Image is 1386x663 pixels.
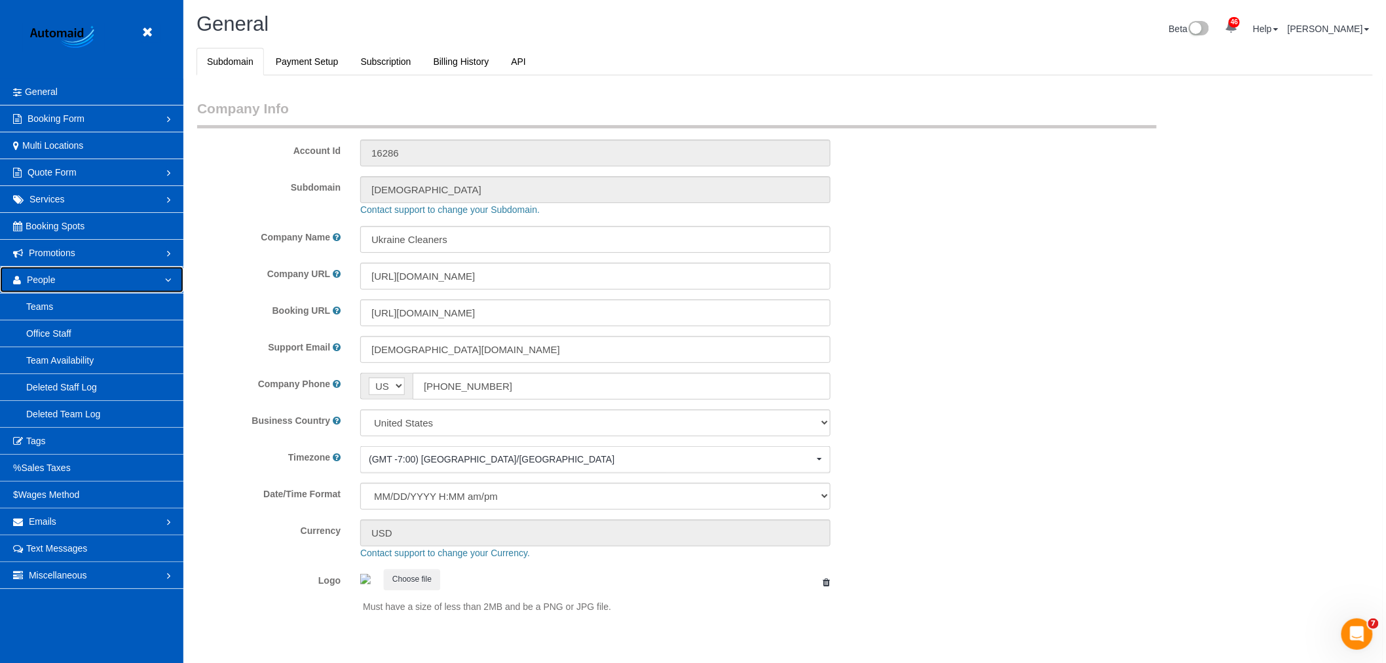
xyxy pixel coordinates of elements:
a: Billing History [423,48,500,75]
label: Timezone [288,451,330,464]
img: Automaid Logo [23,23,105,52]
span: Sales Taxes [21,463,70,473]
span: (GMT -7:00) [GEOGRAPHIC_DATA]/[GEOGRAPHIC_DATA] [369,453,814,466]
p: Must have a size of less than 2MB and be a PNG or JPG file. [363,600,831,613]
span: Services [29,194,65,204]
a: Subscription [350,48,422,75]
img: New interface [1188,21,1209,38]
label: Account Id [187,140,350,157]
button: Choose file [384,569,440,590]
span: People [27,275,56,285]
ol: Choose Timezone [360,446,831,473]
label: Logo [187,569,350,587]
label: Date/Time Format [187,483,350,501]
label: Company Name [261,231,330,244]
span: Promotions [29,248,75,258]
div: Contact support to change your Subdomain. [350,203,1330,216]
label: Subdomain [187,176,350,194]
label: Business Country [252,414,330,427]
span: Booking Form [28,113,84,124]
label: Company URL [267,267,330,280]
a: 46 [1218,13,1244,42]
span: 46 [1229,17,1240,28]
span: 7 [1368,618,1379,629]
span: Wages Method [18,489,80,500]
legend: Company Info [197,99,1157,128]
label: Currency [187,520,350,537]
span: Miscellaneous [29,570,87,580]
label: Booking URL [272,304,331,317]
a: Subdomain [197,48,264,75]
a: API [500,48,536,75]
button: (GMT -7:00) [GEOGRAPHIC_DATA]/[GEOGRAPHIC_DATA] [360,446,831,473]
div: Contact support to change your Currency. [350,546,1330,559]
input: Phone [413,373,831,400]
span: General [25,86,58,97]
a: Payment Setup [265,48,349,75]
a: Beta [1169,24,1210,34]
span: Text Messages [26,543,87,554]
span: General [197,12,269,35]
iframe: Intercom live chat [1341,618,1373,650]
span: Tags [26,436,46,446]
span: Multi Locations [22,140,83,151]
label: Company Phone [258,377,330,390]
img: 8198af147c7ec167676e918a74526ec6ddc48321.png [360,574,371,584]
span: Emails [29,516,56,527]
a: Help [1253,24,1279,34]
label: Support Email [268,341,330,354]
span: Quote Form [28,167,77,178]
a: [PERSON_NAME] [1288,24,1370,34]
span: Booking Spots [26,221,84,231]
